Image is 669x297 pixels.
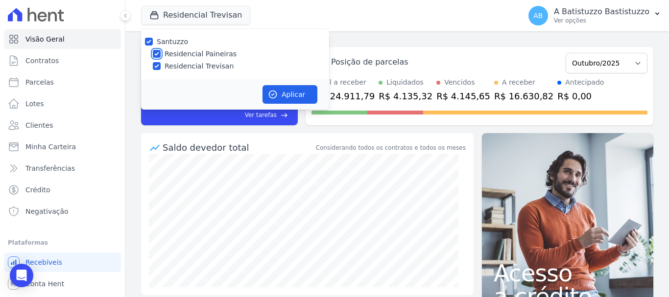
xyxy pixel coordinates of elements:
div: Saldo devedor total [163,141,314,154]
a: Clientes [4,115,121,135]
span: Ver tarefas [245,111,277,119]
p: A Batistuzzo Bastistuzzo [554,7,649,17]
span: Negativação [25,206,69,216]
span: Lotes [25,99,44,109]
label: Residencial Trevisan [165,61,234,71]
a: Contratos [4,51,121,70]
a: Transferências [4,159,121,178]
span: east [281,112,288,119]
a: Parcelas [4,72,121,92]
div: A receber [502,77,535,88]
span: Transferências [25,163,75,173]
div: R$ 4.145,65 [436,90,490,103]
span: Conta Hent [25,279,64,289]
button: Aplicar [263,85,317,104]
button: Residencial Trevisan [141,6,250,24]
a: Minha Carteira [4,137,121,157]
span: Clientes [25,120,53,130]
div: R$ 24.911,79 [315,90,375,103]
div: Liquidados [386,77,424,88]
a: Visão Geral [4,29,121,49]
div: Total a receber [315,77,375,88]
div: Plataformas [8,237,117,249]
label: Santuzzo [157,38,188,46]
div: Vencidos [444,77,475,88]
div: R$ 0,00 [557,90,604,103]
span: AB [533,12,543,19]
div: Antecipado [565,77,604,88]
span: Crédito [25,185,50,195]
div: R$ 16.630,82 [494,90,553,103]
div: Posição de parcelas [331,56,408,68]
div: R$ 4.135,32 [379,90,432,103]
span: Visão Geral [25,34,65,44]
a: Negativação [4,202,121,221]
label: Residencial Paineiras [165,49,237,59]
a: Recebíveis [4,252,121,272]
a: Lotes [4,94,121,114]
button: AB A Batistuzzo Bastistuzzo Ver opções [521,2,669,29]
p: Ver opções [554,17,649,24]
a: Conta Hent [4,274,121,294]
span: Parcelas [25,77,54,87]
a: Ver tarefas east [177,111,288,119]
a: Crédito [4,180,121,200]
span: Minha Carteira [25,142,76,152]
span: Recebíveis [25,257,62,267]
span: Acesso [494,261,642,285]
div: Open Intercom Messenger [10,264,33,287]
span: Contratos [25,56,59,66]
div: Considerando todos os contratos e todos os meses [316,143,466,152]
